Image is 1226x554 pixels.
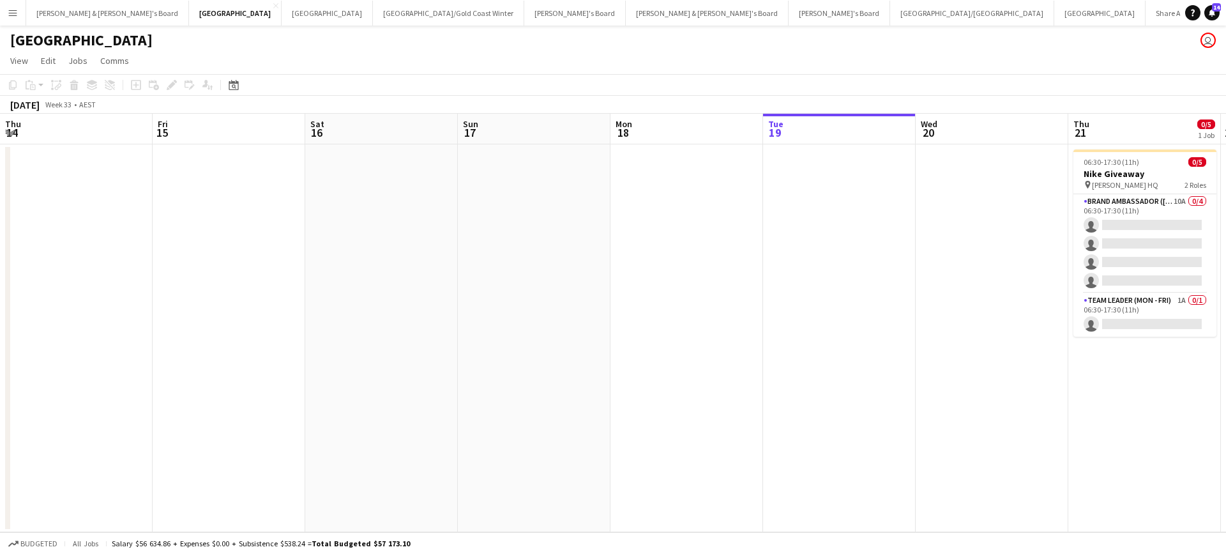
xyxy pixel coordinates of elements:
[890,1,1054,26] button: [GEOGRAPHIC_DATA]/[GEOGRAPHIC_DATA]
[921,118,937,130] span: Wed
[158,118,168,130] span: Fri
[626,1,789,26] button: [PERSON_NAME] & [PERSON_NAME]'s Board
[282,1,373,26] button: [GEOGRAPHIC_DATA]
[70,539,101,548] span: All jobs
[42,100,74,109] span: Week 33
[1073,194,1216,293] app-card-role: Brand Ambassador ([PERSON_NAME])10A0/406:30-17:30 (11h)
[463,118,478,130] span: Sun
[41,55,56,66] span: Edit
[26,1,189,26] button: [PERSON_NAME] & [PERSON_NAME]'s Board
[10,31,153,50] h1: [GEOGRAPHIC_DATA]
[95,52,134,69] a: Comms
[1073,150,1216,337] app-job-card: 06:30-17:30 (11h)0/5Nike Giveaway [PERSON_NAME] HQ2 RolesBrand Ambassador ([PERSON_NAME])10A0/406...
[616,118,632,130] span: Mon
[310,118,324,130] span: Sat
[1092,180,1158,190] span: [PERSON_NAME] HQ
[112,539,410,548] div: Salary $56 634.86 + Expenses $0.00 + Subsistence $538.24 =
[1212,3,1221,12] span: 14
[1197,119,1215,129] span: 0/5
[10,55,28,66] span: View
[1204,5,1220,20] a: 14
[308,125,324,140] span: 16
[5,118,21,130] span: Thu
[1073,118,1089,130] span: Thu
[373,1,524,26] button: [GEOGRAPHIC_DATA]/Gold Coast Winter
[1084,157,1139,167] span: 06:30-17:30 (11h)
[5,52,33,69] a: View
[789,1,890,26] button: [PERSON_NAME]'s Board
[524,1,626,26] button: [PERSON_NAME]'s Board
[1071,125,1089,140] span: 21
[312,539,410,548] span: Total Budgeted $57 173.10
[36,52,61,69] a: Edit
[461,125,478,140] span: 17
[189,1,282,26] button: [GEOGRAPHIC_DATA]
[1198,130,1215,140] div: 1 Job
[156,125,168,140] span: 15
[63,52,93,69] a: Jobs
[1184,180,1206,190] span: 2 Roles
[766,125,783,140] span: 19
[1054,1,1146,26] button: [GEOGRAPHIC_DATA]
[68,55,87,66] span: Jobs
[100,55,129,66] span: Comms
[1073,293,1216,337] app-card-role: Team Leader (Mon - Fri)1A0/106:30-17:30 (11h)
[79,100,96,109] div: AEST
[1188,157,1206,167] span: 0/5
[3,125,21,140] span: 14
[919,125,937,140] span: 20
[1073,168,1216,180] h3: Nike Giveaway
[10,98,40,111] div: [DATE]
[614,125,632,140] span: 18
[1200,33,1216,48] app-user-avatar: James Millard
[6,537,59,551] button: Budgeted
[768,118,783,130] span: Tue
[20,539,57,548] span: Budgeted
